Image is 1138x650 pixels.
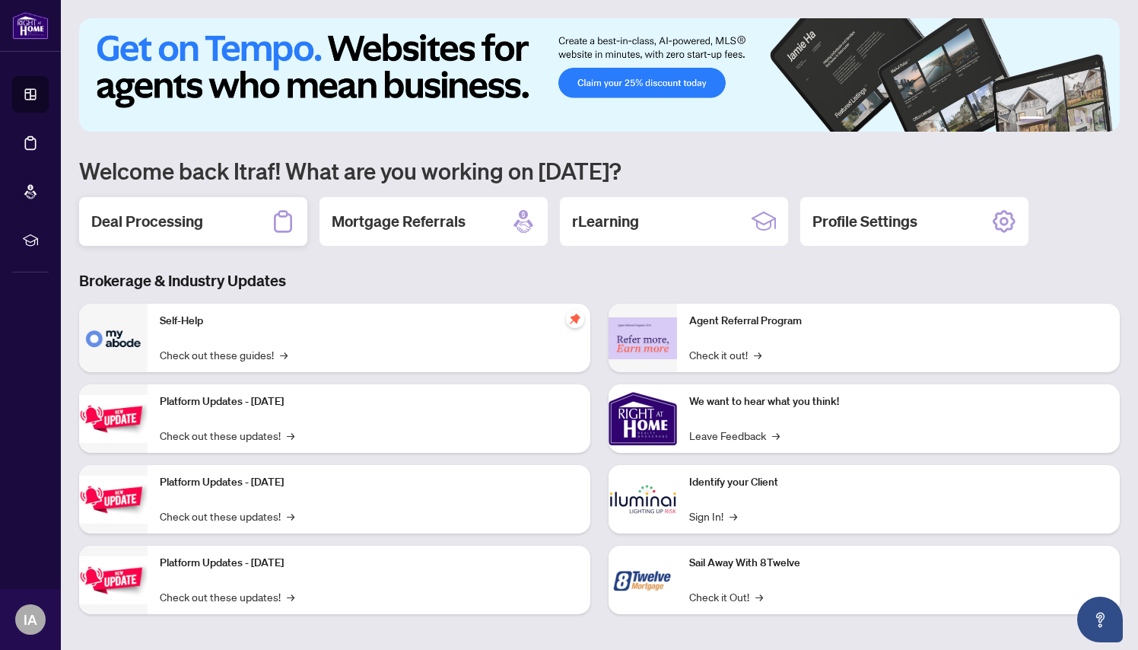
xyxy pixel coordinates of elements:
img: Sail Away With 8Twelve [609,546,677,614]
h2: Profile Settings [812,211,917,232]
span: → [287,508,294,524]
p: Identify your Client [689,474,1108,491]
img: Identify your Client [609,465,677,534]
p: Agent Referral Program [689,313,1108,330]
span: → [287,427,294,444]
button: 2 [1050,116,1056,123]
span: → [755,588,763,605]
p: Sail Away With 8Twelve [689,555,1108,572]
p: Self-Help [160,313,578,330]
p: We want to hear what you think! [689,394,1108,410]
span: → [730,508,737,524]
p: Platform Updates - [DATE] [160,394,578,410]
img: Self-Help [79,304,148,372]
span: → [287,588,294,605]
img: logo [12,11,49,40]
a: Check out these updates!→ [160,427,294,444]
button: Open asap [1077,597,1123,642]
img: Slide 0 [79,18,1120,132]
img: Platform Updates - June 23, 2025 [79,556,148,604]
span: → [754,346,761,363]
a: Sign In!→ [689,508,737,524]
span: pushpin [566,310,584,328]
h1: Welcome back Itraf! What are you working on [DATE]? [79,156,1120,185]
button: 3 [1062,116,1068,123]
img: Platform Updates - July 21, 2025 [79,395,148,443]
a: Check out these guides!→ [160,346,288,363]
p: Platform Updates - [DATE] [160,555,578,572]
button: 5 [1086,116,1092,123]
a: Leave Feedback→ [689,427,780,444]
img: Platform Updates - July 8, 2025 [79,476,148,524]
button: 1 [1019,116,1044,123]
a: Check out these updates!→ [160,508,294,524]
h2: Deal Processing [91,211,203,232]
span: IA [24,609,37,630]
a: Check it Out!→ [689,588,763,605]
p: Platform Updates - [DATE] [160,474,578,491]
span: → [772,427,780,444]
a: Check out these updates!→ [160,588,294,605]
button: 6 [1098,116,1105,123]
h3: Brokerage & Industry Updates [79,270,1120,292]
h2: Mortgage Referrals [332,211,466,232]
img: We want to hear what you think! [609,384,677,453]
img: Agent Referral Program [609,317,677,359]
span: → [280,346,288,363]
h2: rLearning [572,211,639,232]
button: 4 [1074,116,1080,123]
a: Check it out!→ [689,346,761,363]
